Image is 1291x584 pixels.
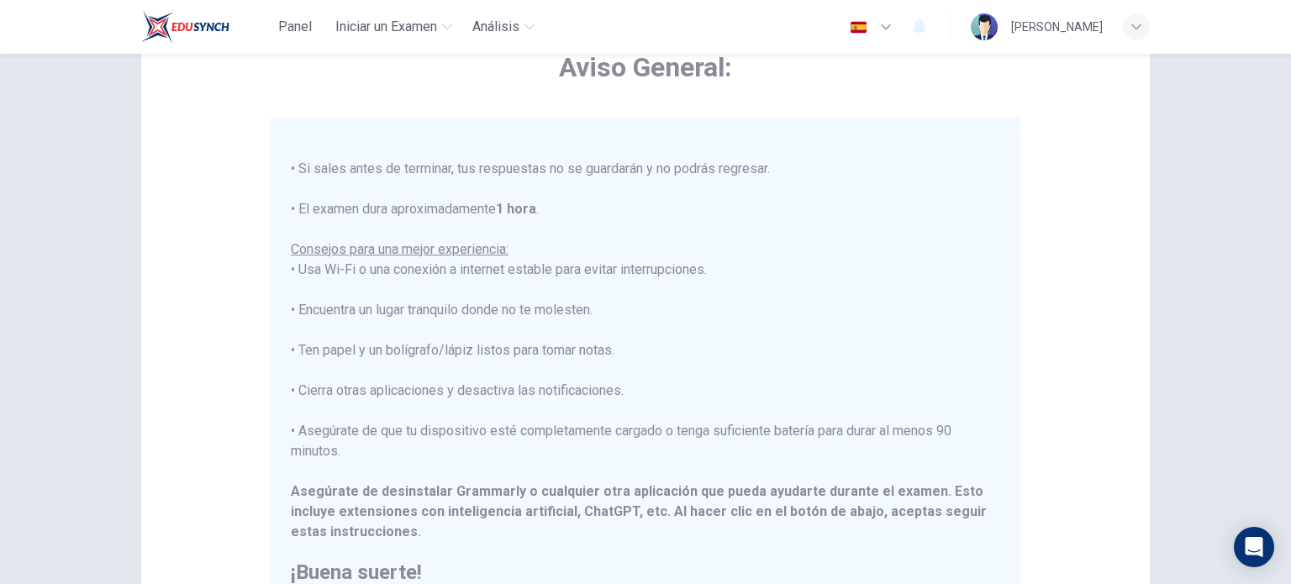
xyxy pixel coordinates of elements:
div: [PERSON_NAME] [1011,17,1103,37]
button: Iniciar un Examen [329,12,459,42]
b: Asegúrate de desinstalar Grammarly o cualquier otra aplicación que pueda ayudarte durante el exam... [291,483,983,519]
b: 1 hora [496,201,536,217]
span: Iniciar un Examen [335,17,437,37]
span: Panel [278,17,312,37]
h2: ¡Buena suerte! [291,562,1000,582]
span: Análisis [472,17,519,37]
div: Open Intercom Messenger [1234,527,1274,567]
button: Panel [268,12,322,42]
a: EduSynch logo [141,10,268,44]
img: EduSynch logo [141,10,229,44]
img: es [848,21,869,34]
button: Análisis [466,12,541,42]
img: Profile picture [971,13,998,40]
u: Consejos para una mejor experiencia: [291,241,508,257]
span: Aviso General: [271,50,1020,84]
